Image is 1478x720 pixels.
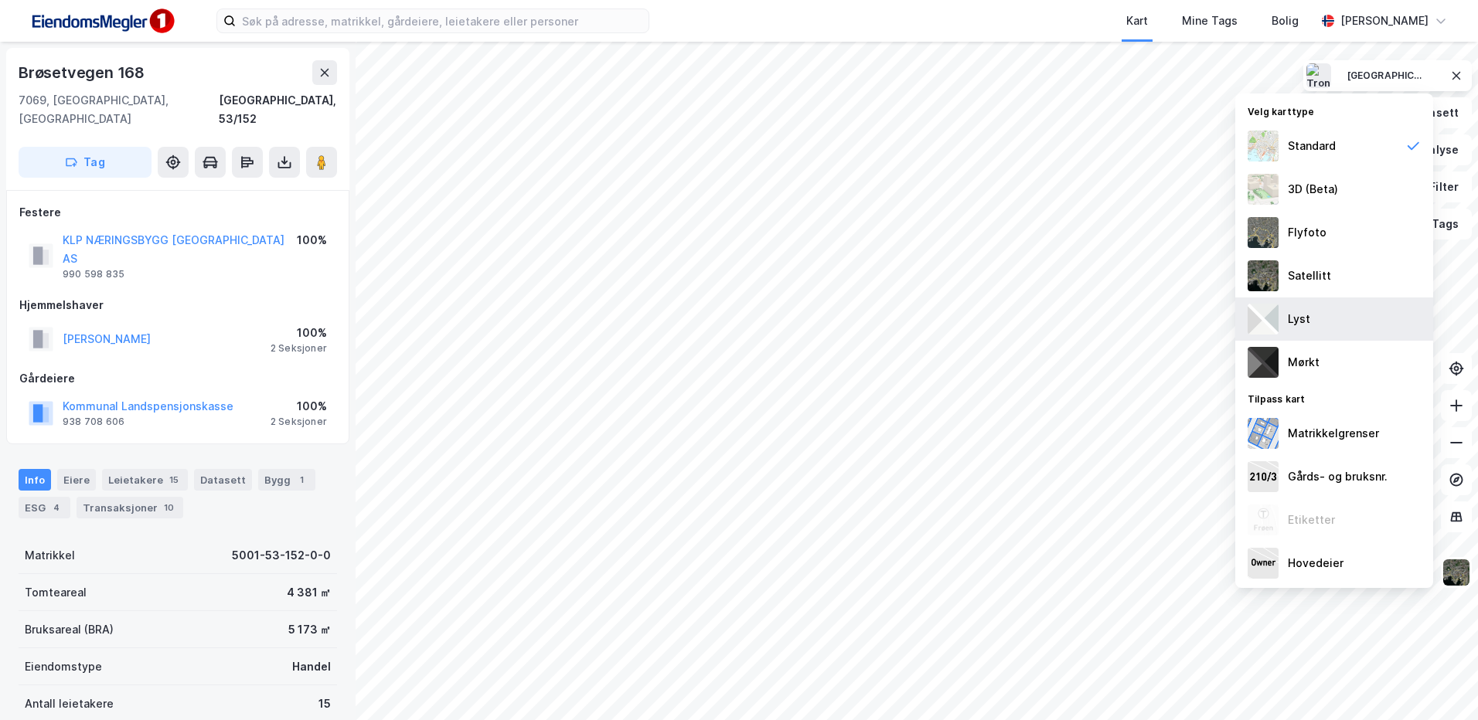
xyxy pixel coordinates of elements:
img: luj3wr1y2y3+OchiMxRmMxRlscgabnMEmZ7DJGWxyBpucwSZnsMkZbHIGm5zBJmewyRlscgabnMEmZ7DJGWxyBpucwSZnsMkZ... [1248,304,1279,335]
div: 4 [49,500,64,515]
img: Z [1248,217,1279,248]
div: 5001-53-152-0-0 [232,546,331,565]
div: Bygg [258,469,315,491]
div: 990 598 835 [63,268,124,280]
div: Velg karttype [1235,97,1433,124]
div: Standard [1288,137,1336,155]
img: majorOwner.b5e170eddb5c04bfeeff.jpeg [1248,548,1279,579]
div: Datasett [194,469,252,491]
div: Tilpass kart [1235,384,1433,412]
div: Kart [1126,12,1148,30]
div: Festere [19,203,336,222]
div: Hovedeier [1288,554,1343,572]
div: Bruksareal (BRA) [25,620,114,639]
div: 100% [271,397,327,416]
div: [PERSON_NAME] [1340,12,1429,30]
div: Etiketter [1288,511,1335,529]
div: Matrikkelgrenser [1288,424,1379,443]
div: Flyfoto [1288,223,1326,242]
div: Handel [292,657,331,676]
img: F4PB6Px+NJ5v8B7XTbfpPpyloAAAAASUVORK5CYII= [25,4,179,39]
div: 100% [271,324,327,342]
div: Satellitt [1288,267,1331,285]
button: Tag [19,147,152,178]
img: Z [1248,174,1279,205]
div: Eiere [57,469,96,491]
button: Tags [1400,209,1472,239]
img: nCdM7BzjoCAAAAAElFTkSuQmCC [1248,347,1279,378]
div: Bolig [1272,12,1299,30]
div: Brøsetvegen 168 [19,60,148,85]
input: Søk på adresse, matrikkel, gårdeiere, leietakere eller personer [236,9,649,32]
div: Eiendomstype [25,657,102,676]
div: Antall leietakere [25,695,114,713]
img: 9k= [1248,260,1279,291]
div: 100% [297,231,327,250]
div: 4 381 ㎡ [287,583,331,602]
div: Mørkt [1288,353,1320,372]
div: Info [19,469,51,491]
div: ESG [19,497,70,518]
div: Kontrollprogram for chat [1401,646,1478,720]
img: Z [1248,131,1279,161]
div: Gårds- og bruksnr. [1288,467,1388,486]
div: 15 [166,472,182,487]
div: Leietakere [102,469,188,491]
div: Hjemmelshaver [19,296,336,314]
img: Trondheim [1306,63,1331,88]
img: 9k= [1442,558,1471,587]
div: 2 Seksjoner [271,416,327,428]
div: 2 Seksjoner [271,342,327,355]
div: 3D (Beta) [1288,180,1338,199]
div: 5 173 ㎡ [288,620,331,639]
div: [GEOGRAPHIC_DATA] [1347,70,1425,83]
div: 7069, [GEOGRAPHIC_DATA], [GEOGRAPHIC_DATA] [19,91,219,128]
div: Tomteareal [25,583,87,602]
div: 10 [161,500,177,515]
div: Mine Tags [1182,12,1238,30]
img: cadastreBorders.cfe08de4b5ddd52a10de.jpeg [1248,418,1279,449]
img: Z [1248,504,1279,535]
iframe: Chat Widget [1401,646,1478,720]
button: [GEOGRAPHIC_DATA] [1337,63,1435,88]
button: Filter [1398,172,1472,202]
div: 938 708 606 [63,416,124,428]
div: 1 [294,472,309,487]
img: cadastreKeys.547ab17ec502f5a4ef2b.jpeg [1248,461,1279,492]
div: [GEOGRAPHIC_DATA], 53/152 [219,91,337,128]
div: 15 [318,695,331,713]
div: Lyst [1288,310,1310,328]
div: Gårdeiere [19,369,336,388]
div: Matrikkel [25,546,75,565]
div: Transaksjoner [77,497,183,518]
